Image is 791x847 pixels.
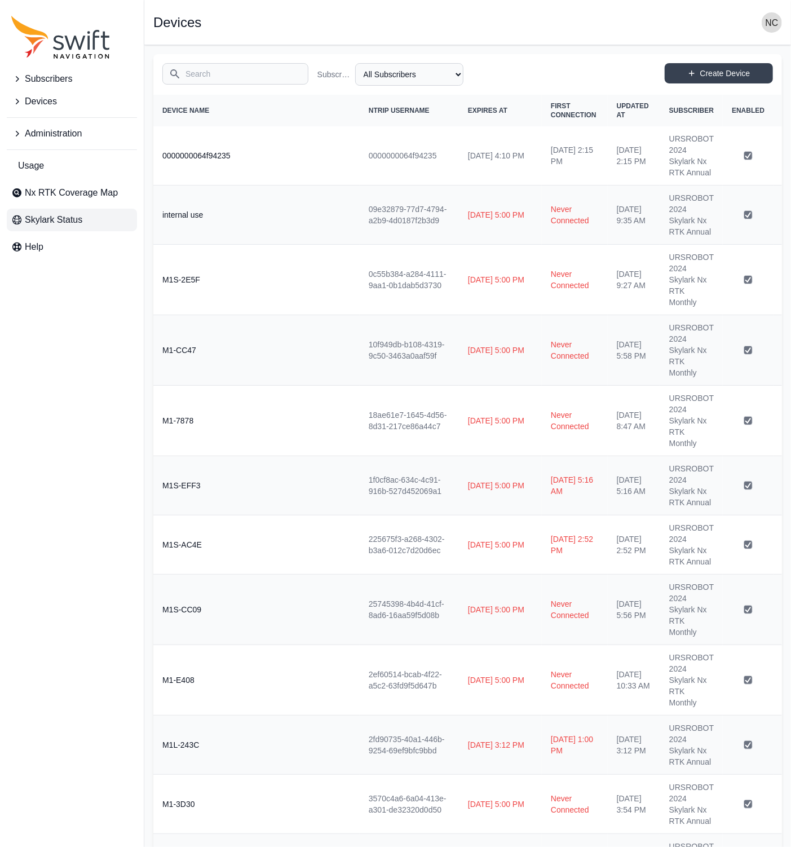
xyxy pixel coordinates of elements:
[153,126,360,186] th: 0000000064f94235
[360,386,459,456] td: 18ae61e7-1645-4d56-8d31-217ce86a44c7
[660,315,723,386] td: URSROBOT 2024 Skylark Nx RTK Monthly
[25,72,72,86] span: Subscribers
[459,456,542,515] td: [DATE] 5:00 PM
[608,245,660,315] td: [DATE] 9:27 AM
[660,645,723,716] td: URSROBOT 2024 Skylark Nx RTK Monthly
[660,386,723,456] td: URSROBOT 2024 Skylark Nx RTK Monthly
[660,245,723,315] td: URSROBOT 2024 Skylark Nx RTK Monthly
[317,69,351,80] label: Subscriber Name
[360,775,459,834] td: 3570c4a6-6a04-413e-a301-de32320d0d50
[542,245,608,315] td: Never Connected
[542,386,608,456] td: Never Connected
[7,90,137,113] button: Devices
[153,575,360,645] th: M1S-CC09
[360,575,459,645] td: 25745398-4b4d-41cf-8ad6-16aa59f5d08b
[723,95,774,126] th: Enabled
[153,315,360,386] th: M1-CC47
[459,575,542,645] td: [DATE] 5:00 PM
[360,245,459,315] td: 0c55b384-a284-4111-9aa1-0b1dab5d3730
[7,209,137,231] a: Skylark Status
[7,236,137,258] a: Help
[25,127,82,140] span: Administration
[25,186,118,200] span: Nx RTK Coverage Map
[153,645,360,716] th: M1-E408
[360,126,459,186] td: 0000000064f94235
[153,456,360,515] th: M1S-EFF3
[608,575,660,645] td: [DATE] 5:56 PM
[608,716,660,775] td: [DATE] 3:12 PM
[25,213,82,227] span: Skylark Status
[608,126,660,186] td: [DATE] 2:15 PM
[459,126,542,186] td: [DATE] 4:10 PM
[153,245,360,315] th: M1S-2E5F
[617,102,649,119] span: Updated At
[153,515,360,575] th: M1S-AC4E
[459,515,542,575] td: [DATE] 5:00 PM
[7,182,137,204] a: Nx RTK Coverage Map
[360,515,459,575] td: 225675f3-a268-4302-b3a6-012c7d20d6ec
[25,95,57,108] span: Devices
[459,645,542,716] td: [DATE] 5:00 PM
[762,12,782,33] img: user photo
[360,456,459,515] td: 1f0cf8ac-634c-4c91-916b-527d452069a1
[468,107,507,114] span: Expires At
[660,95,723,126] th: Subscriber
[608,645,660,716] td: [DATE] 10:33 AM
[660,186,723,245] td: URSROBOT 2024 Skylark Nx RTK Annual
[7,155,137,177] a: Usage
[660,456,723,515] td: URSROBOT 2024 Skylark Nx RTK Annual
[355,63,463,86] select: Subscriber
[542,575,608,645] td: Never Connected
[608,315,660,386] td: [DATE] 5:58 PM
[459,315,542,386] td: [DATE] 5:00 PM
[153,16,201,29] h1: Devices
[660,716,723,775] td: URSROBOT 2024 Skylark Nx RTK Annual
[608,456,660,515] td: [DATE] 5:16 AM
[665,63,773,83] a: Create Device
[608,186,660,245] td: [DATE] 9:35 AM
[660,575,723,645] td: URSROBOT 2024 Skylark Nx RTK Monthly
[18,159,44,173] span: Usage
[542,645,608,716] td: Never Connected
[7,68,137,90] button: Subscribers
[25,240,43,254] span: Help
[153,386,360,456] th: M1-7878
[153,95,360,126] th: Device Name
[608,386,660,456] td: [DATE] 8:47 AM
[608,775,660,834] td: [DATE] 3:54 PM
[459,386,542,456] td: [DATE] 5:00 PM
[660,126,723,186] td: URSROBOT 2024 Skylark Nx RTK Annual
[162,63,308,85] input: Search
[360,186,459,245] td: 09e32879-77d7-4794-a2b9-4d0187f2b3d9
[360,716,459,775] td: 2fd90735-40a1-446b-9254-69ef9bfc9bbd
[459,245,542,315] td: [DATE] 5:00 PM
[459,716,542,775] td: [DATE] 3:12 PM
[542,515,608,575] td: [DATE] 2:52 PM
[542,126,608,186] td: [DATE] 2:15 PM
[542,716,608,775] td: [DATE] 1:00 PM
[153,186,360,245] th: internal use
[153,716,360,775] th: M1L-243C
[660,515,723,575] td: URSROBOT 2024 Skylark Nx RTK Annual
[360,315,459,386] td: 10f949db-b108-4319-9c50-3463a0aaf59f
[360,645,459,716] td: 2ef60514-bcab-4f22-a5c2-63fd9f5d647b
[660,775,723,834] td: URSROBOT 2024 Skylark Nx RTK Annual
[7,122,137,145] button: Administration
[542,456,608,515] td: [DATE] 5:16 AM
[459,775,542,834] td: [DATE] 5:00 PM
[542,775,608,834] td: Never Connected
[153,775,360,834] th: M1-3D30
[542,315,608,386] td: Never Connected
[459,186,542,245] td: [DATE] 5:00 PM
[551,102,596,119] span: First Connection
[608,515,660,575] td: [DATE] 2:52 PM
[542,186,608,245] td: Never Connected
[360,95,459,126] th: NTRIP Username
